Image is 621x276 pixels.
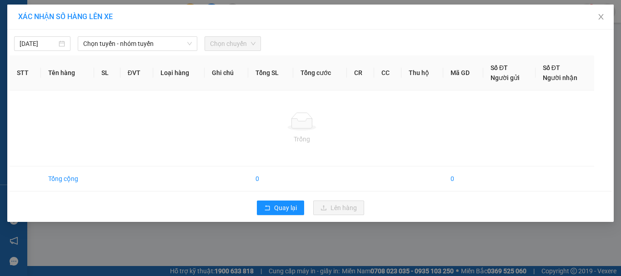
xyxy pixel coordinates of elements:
span: close [597,13,605,20]
span: XÁC NHẬN SỐ HÀNG LÊN XE [18,12,113,21]
li: 85 [PERSON_NAME] [4,20,173,31]
b: [PERSON_NAME] [52,6,129,17]
span: Người gửi [491,74,520,81]
span: rollback [264,205,270,212]
th: Tổng cước [293,55,347,90]
span: Chọn tuyến - nhóm tuyến [83,37,192,50]
th: ĐVT [120,55,153,90]
th: Tổng SL [248,55,293,90]
b: GỬI : Văn phòng [PERSON_NAME] [4,57,102,92]
td: 0 [443,166,483,191]
span: Người nhận [543,74,577,81]
th: Loại hàng [153,55,205,90]
th: Ghi chú [205,55,248,90]
th: Mã GD [443,55,483,90]
button: Close [588,5,614,30]
button: rollbackQuay lại [257,201,304,215]
span: environment [52,22,60,29]
button: uploadLên hàng [313,201,364,215]
th: Tên hàng [41,55,94,90]
th: STT [10,55,41,90]
span: down [187,41,192,46]
th: CC [374,55,401,90]
td: 0 [248,166,293,191]
span: phone [52,33,60,40]
span: Số ĐT [491,64,508,71]
th: SL [94,55,120,90]
span: Số ĐT [543,64,560,71]
span: Quay lại [274,203,297,213]
th: CR [347,55,374,90]
input: 13/10/2025 [20,39,57,49]
th: Thu hộ [401,55,443,90]
li: 02839.63.63.63 [4,31,173,43]
td: Tổng cộng [41,166,94,191]
div: Trống [17,134,587,144]
span: Chọn chuyến [210,37,255,50]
